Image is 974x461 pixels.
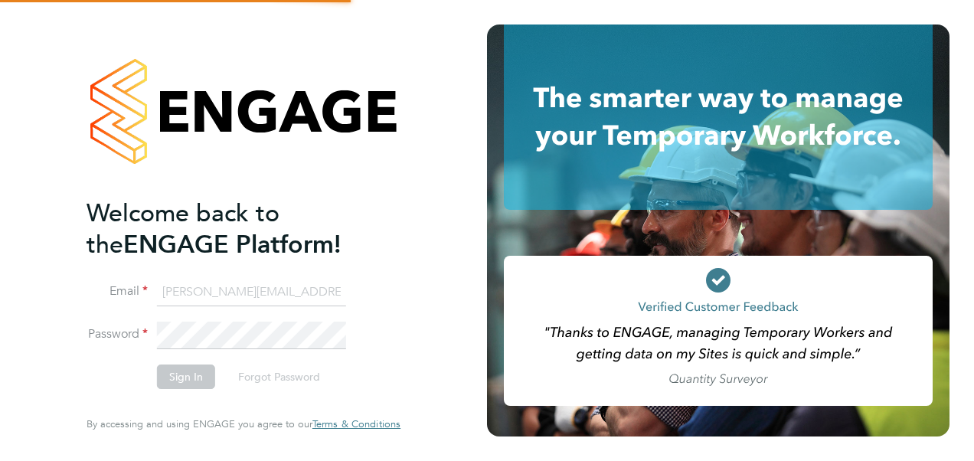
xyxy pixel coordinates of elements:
[87,417,400,430] span: By accessing and using ENGAGE you agree to our
[157,365,215,389] button: Sign In
[157,279,346,306] input: Enter your work email...
[87,326,148,342] label: Password
[226,365,332,389] button: Forgot Password
[87,283,148,299] label: Email
[87,198,279,260] span: Welcome back to the
[312,417,400,430] span: Terms & Conditions
[87,198,385,260] h2: ENGAGE Platform!
[312,418,400,430] a: Terms & Conditions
